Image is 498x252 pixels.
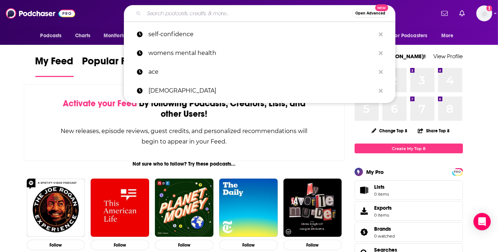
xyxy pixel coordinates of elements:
img: Planet Money [155,179,213,237]
button: Follow [27,240,85,250]
span: Exports [357,206,372,216]
a: Show notifications dropdown [456,7,468,20]
a: PRO [453,169,462,174]
a: Popular Feed [82,55,144,77]
span: Activate your Feed [63,98,137,109]
a: My Feed [35,55,74,77]
img: User Profile [476,5,492,21]
img: This American Life [91,179,149,237]
button: Show profile menu [476,5,492,21]
span: Podcasts [40,31,62,41]
button: Follow [219,240,278,250]
div: My Pro [367,168,384,175]
div: New releases, episode reviews, guest credits, and personalized recommendations will begin to appe... [60,126,308,147]
span: Exports [374,205,392,211]
button: Change Top 8 [367,126,412,135]
span: Charts [75,31,91,41]
a: Lists [355,180,463,200]
div: Not sure who to follow? Try these podcasts... [24,161,345,167]
a: Create My Top 8 [355,144,463,153]
div: Search podcasts, credits, & more... [124,5,395,22]
a: 0 watched [374,234,395,239]
span: Popular Feed [82,55,144,72]
span: 0 items [374,213,392,218]
span: Monitoring [104,31,129,41]
a: Brands [374,226,395,232]
span: Lists [357,185,372,195]
button: Follow [91,240,149,250]
span: For Podcasters [393,31,428,41]
span: My Feed [35,55,74,72]
a: self-confidence [124,25,395,44]
button: open menu [99,29,139,43]
a: [DEMOGRAPHIC_DATA] [124,81,395,100]
button: Share Top 8 [417,124,450,138]
div: Open Intercom Messenger [473,213,491,230]
a: Exports [355,201,463,221]
button: open menu [436,29,463,43]
button: open menu [388,29,438,43]
span: Open Advanced [355,12,385,15]
a: View Profile [434,53,463,60]
p: womens mental health [148,44,375,63]
img: Podchaser - Follow, Share and Rate Podcasts [6,7,75,20]
p: ace [148,63,375,81]
span: 0 items [374,192,389,197]
button: open menu [35,29,71,43]
button: Open AdvancedNew [352,9,389,18]
span: New [375,4,388,11]
span: Logged in as ocharlson [476,5,492,21]
span: Brands [355,222,463,242]
button: Follow [155,240,213,250]
a: ace [124,63,395,81]
span: Lists [374,184,389,190]
a: Show notifications dropdown [438,7,451,20]
button: Follow [283,240,342,250]
img: The Joe Rogan Experience [27,179,85,237]
img: My Favorite Murder with Karen Kilgariff and Georgia Hardstark [283,179,342,237]
span: More [441,31,454,41]
a: Charts [70,29,95,43]
span: Lists [374,184,385,190]
p: aromantic [148,81,375,100]
span: Brands [374,226,391,232]
a: Brands [357,227,372,237]
div: by following Podcasts, Creators, Lists, and other Users! [60,98,308,119]
svg: Add a profile image [486,5,492,11]
p: self-confidence [148,25,375,44]
a: womens mental health [124,44,395,63]
img: The Daily [219,179,278,237]
input: Search podcasts, credits, & more... [144,8,352,19]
